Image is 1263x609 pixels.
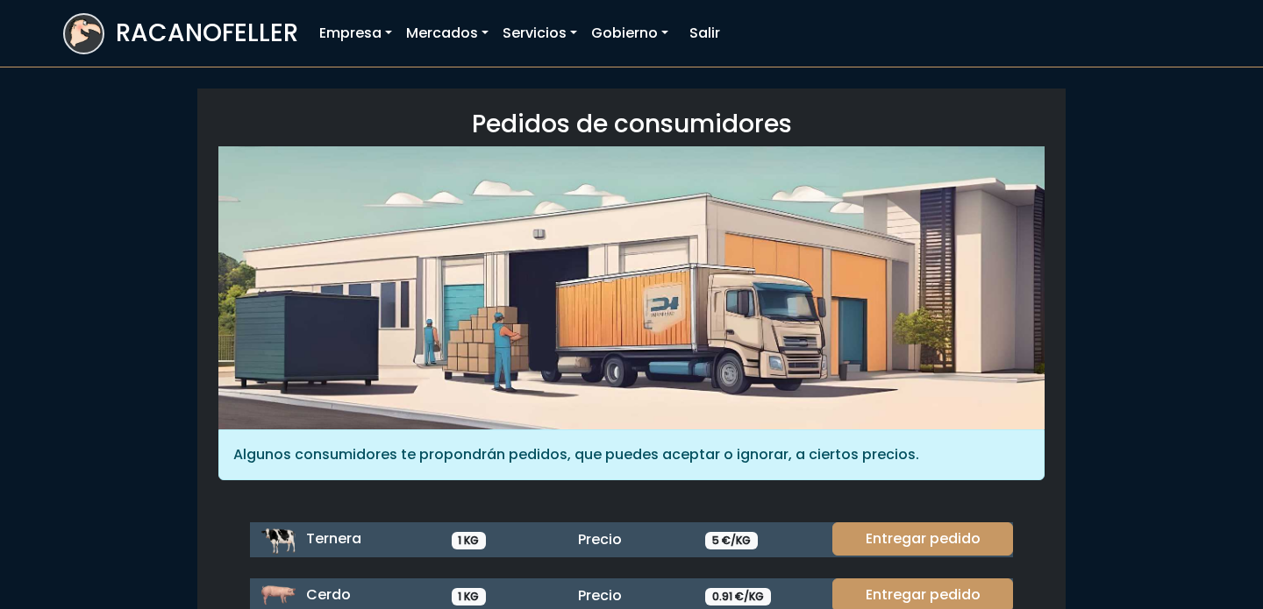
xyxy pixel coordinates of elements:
[567,529,695,550] div: Precio
[116,18,298,48] h3: RACANOFELLER
[705,532,758,549] span: 5 €/KG
[705,588,771,605] span: 0.91 €/KG
[306,528,361,549] span: Ternera
[682,16,727,51] a: Salir
[452,532,487,549] span: 1 KG
[218,110,1045,139] h3: Pedidos de consumidores
[218,429,1045,480] div: Algunos consumidores te propondrán pedidos, que puedes aceptar o ignorar, a ciertos precios.
[65,15,103,48] img: logoracarojo.png
[260,522,296,557] img: ternera.png
[584,16,675,51] a: Gobierno
[832,522,1013,556] a: Entregar pedido
[306,584,351,605] span: Cerdo
[567,585,695,606] div: Precio
[452,588,487,605] span: 1 KG
[496,16,584,51] a: Servicios
[218,146,1045,429] img: orders.jpg
[399,16,496,51] a: Mercados
[312,16,399,51] a: Empresa
[63,9,298,59] a: RACANOFELLER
